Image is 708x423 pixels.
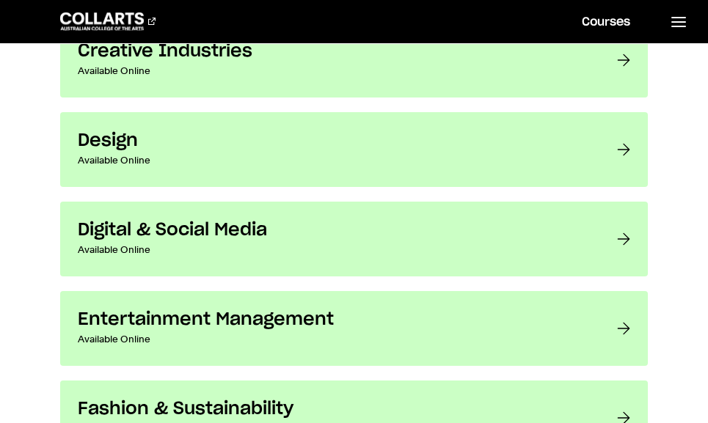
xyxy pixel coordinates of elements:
h3: Creative Industries [78,40,588,62]
h3: Fashion & Sustainability [78,398,588,420]
a: Entertainment Management Available Online [60,291,648,366]
h3: Entertainment Management [78,309,588,331]
h3: Digital & Social Media [78,219,588,241]
a: Digital & Social Media Available Online [60,202,648,276]
a: Design Available Online [60,112,648,187]
h3: Design [78,130,588,152]
p: Available Online [78,331,588,348]
p: Available Online [78,62,588,80]
p: Available Online [78,152,588,169]
a: Creative Industries Available Online [60,23,648,98]
div: Go to homepage [60,12,156,30]
p: Available Online [78,241,588,259]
